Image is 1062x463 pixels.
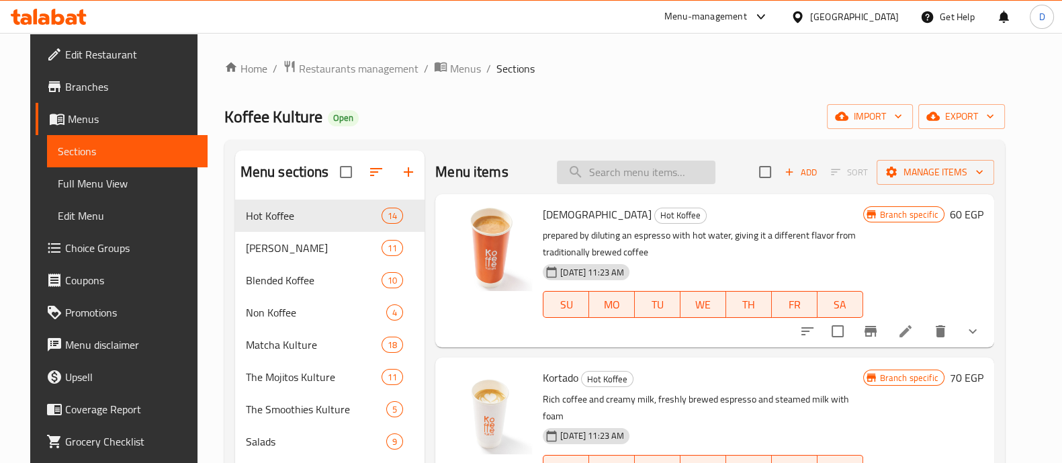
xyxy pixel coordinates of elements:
span: The Mojitos Kulture [246,369,382,385]
button: WE [680,291,726,318]
span: Menus [450,60,481,77]
span: TU [640,295,675,314]
span: FR [777,295,812,314]
div: The Smoothies Kulture5 [235,393,425,425]
button: SA [817,291,863,318]
li: / [273,60,277,77]
div: items [386,433,403,450]
span: Sections [496,60,535,77]
span: Branch specific [875,372,944,384]
h2: Menu items [435,162,508,182]
li: / [486,60,491,77]
span: Blended Koffee [246,272,382,288]
span: 5 [387,403,402,416]
a: Upsell [36,361,208,393]
span: WE [686,295,721,314]
img: Kortado [446,368,532,454]
a: Menu disclaimer [36,329,208,361]
a: Menus [434,60,481,77]
input: search [557,161,715,184]
span: Edit Restaurant [65,46,197,62]
div: Blended Koffee10 [235,264,425,296]
span: Coupons [65,272,197,288]
button: Branch-specific-item [854,315,887,347]
span: 10 [382,274,402,287]
nav: breadcrumb [224,60,1005,77]
span: Grocery Checklist [65,433,197,450]
span: Choice Groups [65,240,197,256]
button: Manage items [877,160,994,185]
a: Edit Restaurant [36,38,208,71]
a: Sections [47,135,208,167]
p: Rich coffee and creamy milk, freshly brewed espresso and steamed milk with foam [543,391,862,425]
span: Matcha Kulture [246,337,382,353]
div: items [382,240,403,256]
h2: Menu sections [240,162,329,182]
button: TH [726,291,772,318]
div: items [382,369,403,385]
span: Sections [58,143,197,159]
span: Manage items [887,164,983,181]
button: Add [779,162,822,183]
span: MO [594,295,629,314]
span: Salads [246,433,386,450]
a: Edit menu item [897,323,914,339]
span: Open [328,112,359,124]
span: TH [732,295,766,314]
a: Edit Menu [47,200,208,232]
span: 11 [382,242,402,255]
span: 4 [387,306,402,319]
p: prepared by diluting an espresso with hot water, giving it a different flavor from traditionally ... [543,227,862,261]
button: export [918,104,1005,129]
a: Promotions [36,296,208,329]
span: Kortado [543,368,578,388]
span: Coverage Report [65,401,197,417]
svg: Show Choices [965,323,981,339]
button: SU [543,291,589,318]
span: Menus [68,111,197,127]
a: Branches [36,71,208,103]
img: Amerikano [446,205,532,291]
span: Select section [751,158,779,186]
li: / [424,60,429,77]
span: [PERSON_NAME] [246,240,382,256]
button: TU [635,291,680,318]
button: import [827,104,913,129]
div: items [386,304,403,321]
span: The Smoothies Kulture [246,401,386,417]
button: sort-choices [791,315,824,347]
div: items [386,401,403,417]
span: import [838,108,902,125]
button: FR [772,291,817,318]
span: Non Koffee [246,304,386,321]
span: [DATE] 11:23 AM [555,266,629,279]
div: Non Koffee4 [235,296,425,329]
h6: 60 EGP [950,205,983,224]
span: 9 [387,435,402,448]
a: Choice Groups [36,232,208,264]
div: Hot Koffee [581,371,633,387]
span: Branch specific [875,208,944,221]
a: Grocery Checklist [36,425,208,458]
span: Upsell [65,369,197,385]
div: items [382,208,403,224]
span: [DATE] 11:23 AM [555,429,629,442]
div: [PERSON_NAME]11 [235,232,425,264]
a: Coverage Report [36,393,208,425]
span: Select all sections [332,158,360,186]
span: 11 [382,371,402,384]
span: Edit Menu [58,208,197,224]
span: Add item [779,162,822,183]
span: Hot Koffee [246,208,382,224]
a: Home [224,60,267,77]
span: Sort sections [360,156,392,188]
div: [GEOGRAPHIC_DATA] [810,9,899,24]
div: items [382,337,403,353]
span: Hot Koffee [655,208,706,223]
